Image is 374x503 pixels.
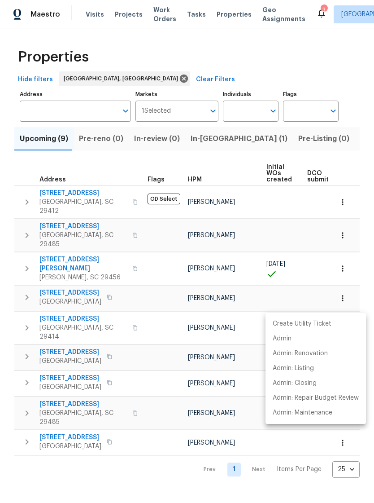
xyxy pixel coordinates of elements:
p: Admin [273,334,291,344]
p: Admin: Listing [273,364,314,373]
p: Create Utility Ticket [273,319,331,329]
p: Admin: Repair Budget Review [273,393,359,403]
p: Admin: Maintenance [273,408,332,418]
p: Admin: Closing [273,379,317,388]
p: Admin: Renovation [273,349,328,358]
